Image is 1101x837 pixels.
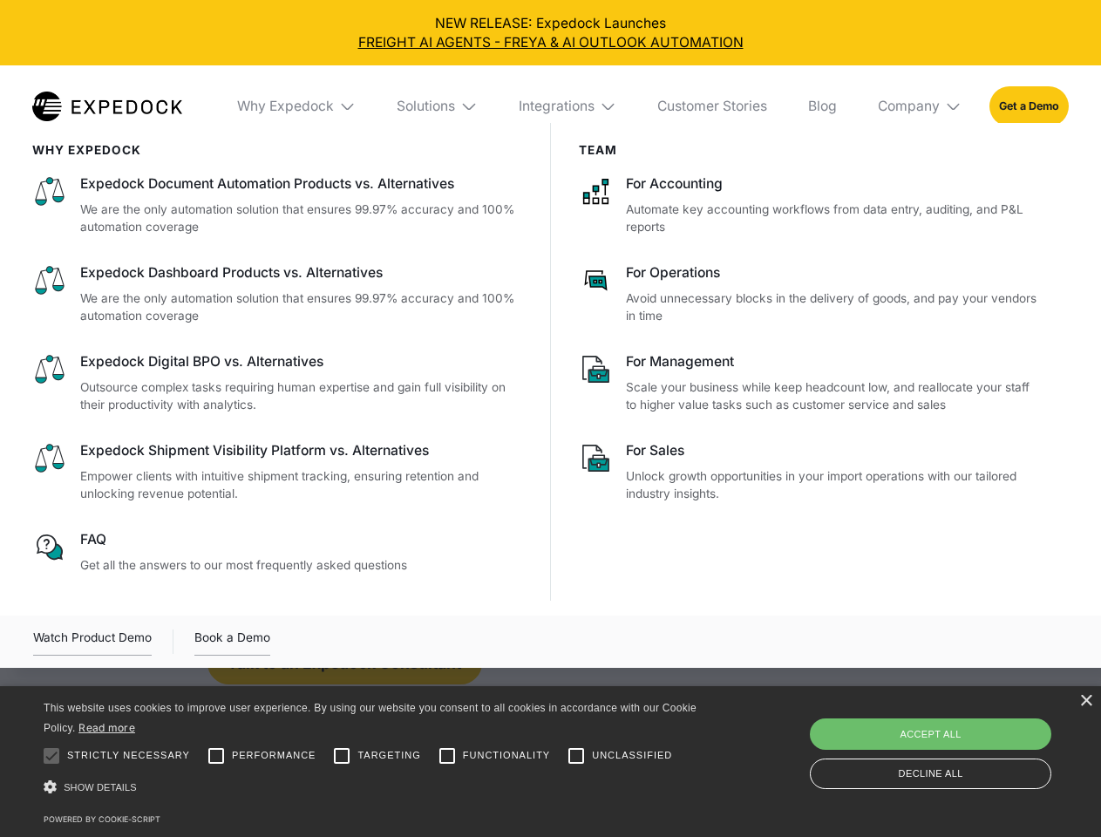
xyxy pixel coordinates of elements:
div: For Operations [626,263,1041,282]
div: FAQ [80,530,523,549]
span: Show details [64,782,137,793]
p: Unlock growth opportunities in your import operations with our tailored industry insights. [626,467,1041,503]
p: Avoid unnecessary blocks in the delivery of goods, and pay your vendors in time [626,289,1041,325]
div: For Accounting [626,174,1041,194]
div: For Sales [626,441,1041,460]
span: Performance [232,748,316,763]
p: We are the only automation solution that ensures 99.97% accuracy and 100% automation coverage [80,201,523,236]
a: For ManagementScale your business while keep headcount low, and reallocate your staff to higher v... [579,352,1042,414]
p: Scale your business while keep headcount low, and reallocate your staff to higher value tasks suc... [626,378,1041,414]
a: FREIGHT AI AGENTS - FREYA & AI OUTLOOK AUTOMATION [14,33,1088,52]
span: Functionality [463,748,550,763]
span: This website uses cookies to improve user experience. By using our website you consent to all coo... [44,702,697,734]
a: For SalesUnlock growth opportunities in your import operations with our tailored industry insights. [579,441,1042,503]
a: Book a Demo [194,628,270,656]
a: open lightbox [33,628,152,656]
div: NEW RELEASE: Expedock Launches [14,14,1088,52]
div: Expedock Shipment Visibility Platform vs. Alternatives [80,441,523,460]
div: Show details [44,776,703,800]
a: For OperationsAvoid unnecessary blocks in the delivery of goods, and pay your vendors in time [579,263,1042,325]
div: Solutions [397,98,455,115]
a: Expedock Digital BPO vs. AlternativesOutsource complex tasks requiring human expertise and gain f... [32,352,523,414]
a: Blog [794,65,850,147]
p: Automate key accounting workflows from data entry, auditing, and P&L reports [626,201,1041,236]
a: Powered by cookie-script [44,814,160,824]
div: Team [579,143,1042,157]
p: Outsource complex tasks requiring human expertise and gain full visibility on their productivity ... [80,378,523,414]
iframe: Chat Widget [811,649,1101,837]
a: Get a Demo [989,86,1069,126]
div: Why Expedock [223,65,370,147]
a: Read more [78,721,135,734]
div: Integrations [519,98,595,115]
div: Expedock Document Automation Products vs. Alternatives [80,174,523,194]
span: Targeting [357,748,420,763]
div: Company [864,65,975,147]
a: FAQGet all the answers to our most frequently asked questions [32,530,523,574]
p: Empower clients with intuitive shipment tracking, ensuring retention and unlocking revenue potent... [80,467,523,503]
div: Why Expedock [237,98,334,115]
div: Solutions [384,65,492,147]
a: For AccountingAutomate key accounting workflows from data entry, auditing, and P&L reports [579,174,1042,236]
a: Expedock Document Automation Products vs. AlternativesWe are the only automation solution that en... [32,174,523,236]
div: Company [878,98,940,115]
a: Customer Stories [643,65,780,147]
div: Watch Product Demo [33,628,152,656]
span: Strictly necessary [67,748,190,763]
div: Integrations [505,65,630,147]
a: Expedock Dashboard Products vs. AlternativesWe are the only automation solution that ensures 99.9... [32,263,523,325]
div: Expedock Digital BPO vs. Alternatives [80,352,523,371]
div: For Management [626,352,1041,371]
p: Get all the answers to our most frequently asked questions [80,556,523,575]
p: We are the only automation solution that ensures 99.97% accuracy and 100% automation coverage [80,289,523,325]
div: WHy Expedock [32,143,523,157]
a: Expedock Shipment Visibility Platform vs. AlternativesEmpower clients with intuitive shipment tra... [32,441,523,503]
div: Expedock Dashboard Products vs. Alternatives [80,263,523,282]
span: Unclassified [592,748,672,763]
